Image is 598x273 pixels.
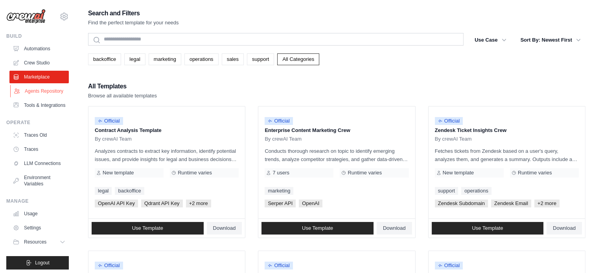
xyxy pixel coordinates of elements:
[9,157,69,170] a: LLM Connections
[9,42,69,55] a: Automations
[92,222,204,235] a: Use Template
[435,136,472,142] span: By crewAI Team
[9,236,69,248] button: Resources
[6,33,69,39] div: Build
[95,262,123,269] span: Official
[6,198,69,204] div: Manage
[272,170,289,176] span: 7 users
[516,33,585,47] button: Sort By: Newest First
[141,200,183,207] span: Qdrant API Key
[9,143,69,156] a: Traces
[461,187,491,195] a: operations
[377,222,412,235] a: Download
[9,222,69,234] a: Settings
[95,187,112,195] a: legal
[265,136,302,142] span: By crewAI Team
[88,92,157,100] p: Browse all available templates
[6,119,69,126] div: Operate
[432,222,544,235] a: Use Template
[95,126,239,134] p: Contract Analysis Template
[9,71,69,83] a: Marketplace
[247,53,274,65] a: support
[35,260,50,266] span: Logout
[443,170,474,176] span: New template
[9,57,69,69] a: Crew Studio
[9,171,69,190] a: Environment Variables
[207,222,242,235] a: Download
[265,200,296,207] span: Serper API
[435,126,579,134] p: Zendesk Ticket Insights Crew
[383,225,406,231] span: Download
[6,9,46,24] img: Logo
[265,117,293,125] span: Official
[88,81,157,92] h2: All Templates
[9,129,69,141] a: Traces Old
[299,200,322,207] span: OpenAI
[222,53,244,65] a: sales
[149,53,181,65] a: marketing
[435,262,463,269] span: Official
[186,200,211,207] span: +2 more
[546,222,582,235] a: Download
[124,53,145,65] a: legal
[9,207,69,220] a: Usage
[24,239,46,245] span: Resources
[88,53,121,65] a: backoffice
[261,222,374,235] a: Use Template
[265,187,293,195] a: marketing
[435,117,463,125] span: Official
[435,147,579,163] p: Fetches tickets from Zendesk based on a user's query, analyzes them, and generates a summary. Out...
[88,19,179,27] p: Find the perfect template for your needs
[348,170,382,176] span: Runtime varies
[213,225,236,231] span: Download
[95,136,132,142] span: By crewAI Team
[277,53,319,65] a: All Categories
[10,85,70,97] a: Agents Repository
[95,117,123,125] span: Official
[470,33,511,47] button: Use Case
[132,225,163,231] span: Use Template
[534,200,559,207] span: +2 more
[265,262,293,269] span: Official
[435,200,488,207] span: Zendesk Subdomain
[9,99,69,112] a: Tools & Integrations
[103,170,134,176] span: New template
[553,225,576,231] span: Download
[88,8,179,19] h2: Search and Filters
[115,187,144,195] a: backoffice
[178,170,212,176] span: Runtime varies
[95,200,138,207] span: OpenAI API Key
[184,53,219,65] a: operations
[302,225,333,231] span: Use Template
[491,200,531,207] span: Zendesk Email
[518,170,552,176] span: Runtime varies
[265,147,408,163] p: Conducts thorough research on topic to identify emerging trends, analyze competitor strategies, a...
[6,256,69,269] button: Logout
[435,187,458,195] a: support
[265,126,408,134] p: Enterprise Content Marketing Crew
[472,225,503,231] span: Use Template
[95,147,239,163] p: Analyzes contracts to extract key information, identify potential issues, and provide insights fo...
